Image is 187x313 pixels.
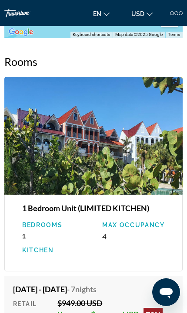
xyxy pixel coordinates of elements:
[4,55,183,68] h2: Rooms
[102,231,107,240] span: 4
[73,32,110,38] button: Keyboard shortcuts
[115,32,163,37] span: Map data ©2025 Google
[22,247,93,254] p: Kitchen
[89,7,114,20] button: Change language
[131,10,144,17] span: USD
[67,284,97,294] span: - 7
[93,10,101,17] span: en
[57,298,174,308] div: $949.00 USD
[4,77,183,195] img: Coral, Marlin, and Ocean at Taino Beach Resort
[7,26,35,38] a: Open this area in Google Maps (opens a new window)
[152,278,180,306] iframe: Button to launch messaging window
[22,203,174,213] h3: 1 Bedroom Unit (LIMITED KITCHEN)
[168,32,180,37] a: Terms (opens in new tab)
[102,222,174,228] p: Max Occupancy
[7,26,35,38] img: Google
[22,231,26,240] span: 1
[75,284,97,294] span: Nights
[127,7,157,20] button: Change currency
[22,222,93,228] p: Bedrooms
[13,284,167,294] h4: [DATE] - [DATE]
